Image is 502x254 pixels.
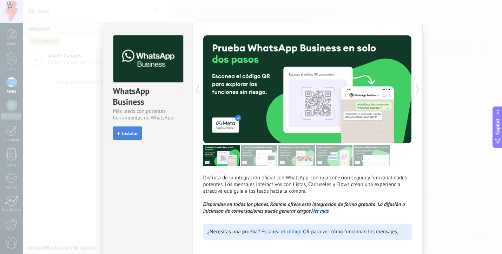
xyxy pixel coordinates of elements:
[113,126,142,140] button: Instalar
[203,145,240,166] img: tour_image_7a4924cebc22ed9e3259523e50fe4fd6.png
[241,145,277,166] img: tour_image_cc27419dad425b0ae96c2716632553fa.png
[354,145,390,166] img: tour_image_cc377002d0016b7ebaeb4dbe65cb2175.png
[494,118,501,135] span: Copilot
[262,228,310,235] a: Escanea el código QR
[113,35,183,83] img: logo_main.png
[122,131,138,136] span: Instalar
[312,208,329,214] a: Ver más
[203,201,405,214] i: Disponible en todos los planes. Kommo ofrece esta integración de forma gratuita. La difusión o in...
[203,174,412,214] p: Disfruta de la integración oficial con WhatsApp, con una conexión segura y funcionalidades potent...
[113,108,182,121] div: Más leads con potentes herramientas de WhatsApp
[311,228,398,235] span: para ver cómo funcionan los mensajes.
[316,145,352,166] img: tour_image_62c9952fc9cf984da8d1d2aa2c453724.png
[278,145,315,166] img: tour_image_1009fe39f4f058b759f0df5a2b7f6f06.png
[113,85,182,108] div: WhatsApp Business
[207,228,260,235] span: ¿Necesitas una prueba?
